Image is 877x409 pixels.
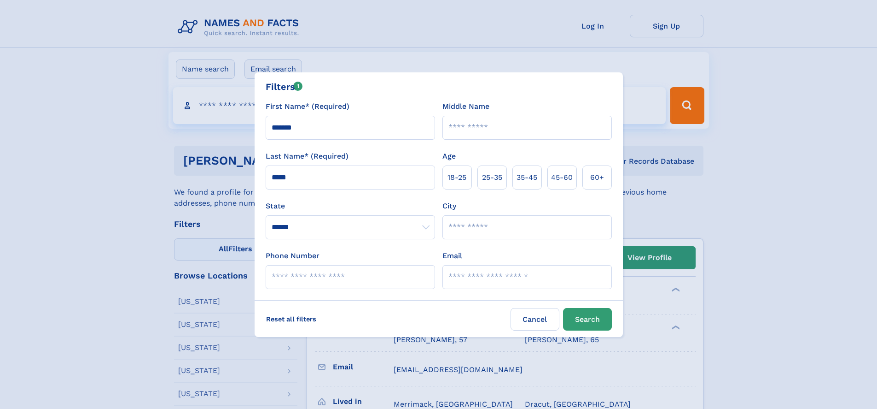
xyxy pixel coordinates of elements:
label: First Name* (Required) [266,101,349,112]
label: State [266,201,435,212]
label: Last Name* (Required) [266,151,348,162]
span: 25‑35 [482,172,502,183]
label: Middle Name [442,101,489,112]
label: Cancel [511,308,559,331]
span: 35‑45 [517,172,537,183]
span: 60+ [590,172,604,183]
label: Reset all filters [260,308,322,330]
div: Filters [266,80,303,94]
button: Search [563,308,612,331]
label: Phone Number [266,250,319,261]
label: Email [442,250,462,261]
label: Age [442,151,456,162]
span: 45‑60 [551,172,573,183]
label: City [442,201,456,212]
span: 18‑25 [447,172,466,183]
